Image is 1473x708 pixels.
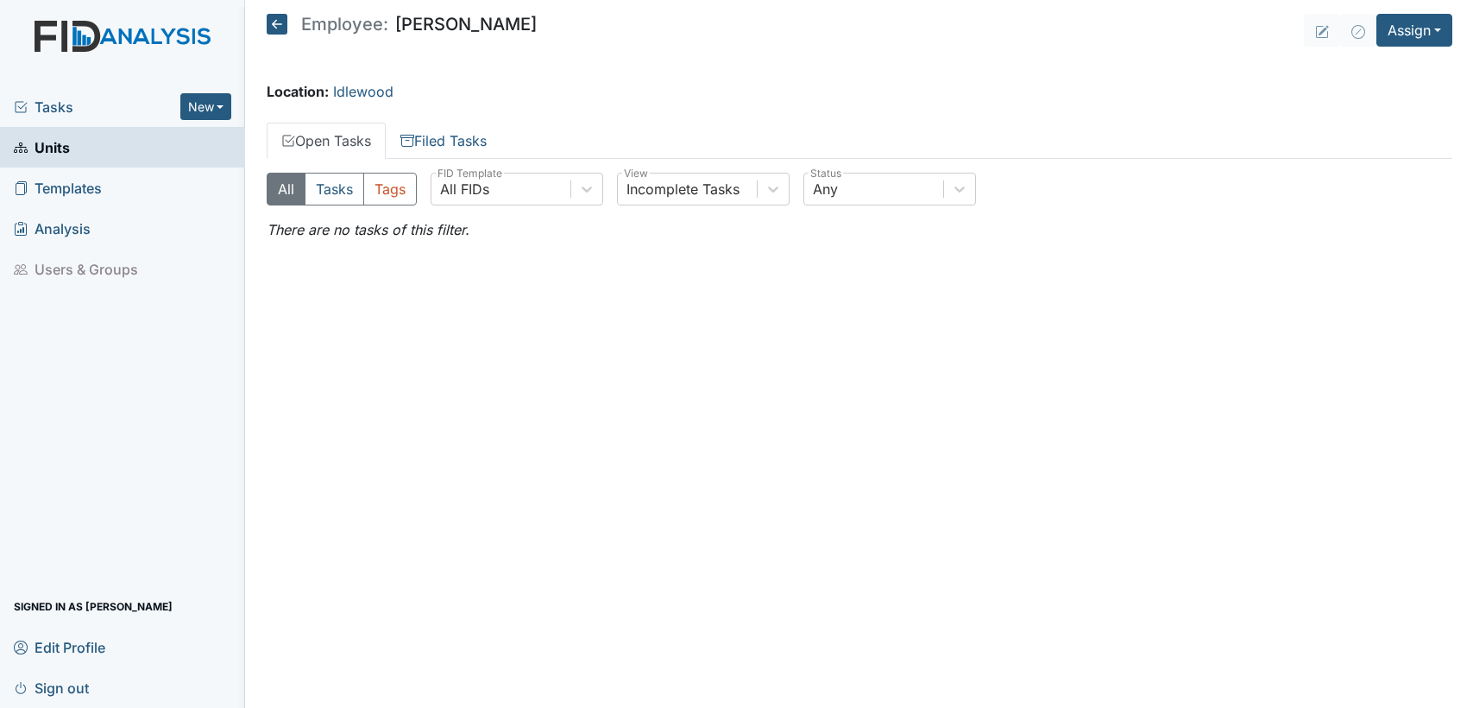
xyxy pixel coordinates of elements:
span: Sign out [14,674,89,701]
span: Units [14,134,70,161]
div: Any [813,179,838,199]
span: Employee: [301,16,388,33]
span: Templates [14,174,102,201]
span: Signed in as [PERSON_NAME] [14,593,173,620]
h5: [PERSON_NAME] [267,14,537,35]
button: All [267,173,305,205]
span: Analysis [14,215,91,242]
button: Tasks [305,173,364,205]
div: Incomplete Tasks [626,179,740,199]
strong: Location: [267,83,329,100]
div: Type filter [267,173,417,205]
button: New [180,93,232,120]
span: Edit Profile [14,634,105,661]
button: Assign [1376,14,1452,47]
a: Idlewood [333,83,393,100]
a: Tasks [14,97,180,117]
a: Open Tasks [267,123,386,159]
div: Open Tasks [267,173,1453,240]
a: Filed Tasks [386,123,501,159]
em: There are no tasks of this filter. [267,221,469,238]
button: Tags [363,173,417,205]
div: All FIDs [440,179,489,199]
